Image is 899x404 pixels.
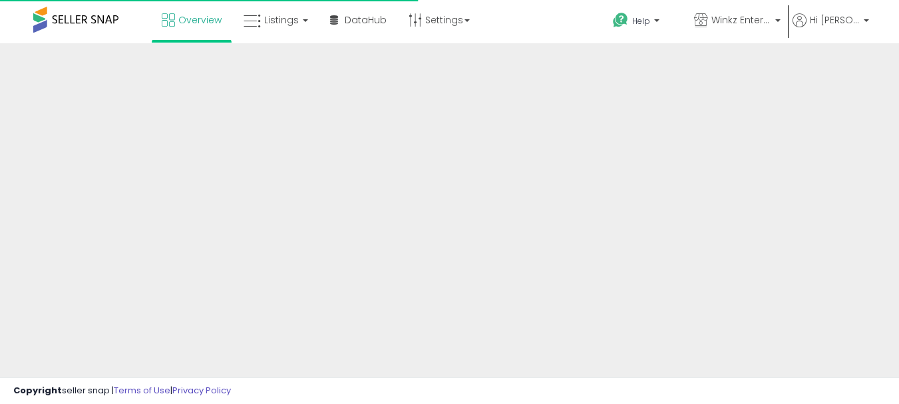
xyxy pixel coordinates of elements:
[172,384,231,397] a: Privacy Policy
[810,13,860,27] span: Hi [PERSON_NAME]
[13,384,62,397] strong: Copyright
[13,385,231,397] div: seller snap | |
[264,13,299,27] span: Listings
[612,12,629,29] i: Get Help
[793,13,869,43] a: Hi [PERSON_NAME]
[602,2,682,43] a: Help
[711,13,771,27] span: Winkz Enterprises
[178,13,222,27] span: Overview
[114,384,170,397] a: Terms of Use
[632,15,650,27] span: Help
[345,13,387,27] span: DataHub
